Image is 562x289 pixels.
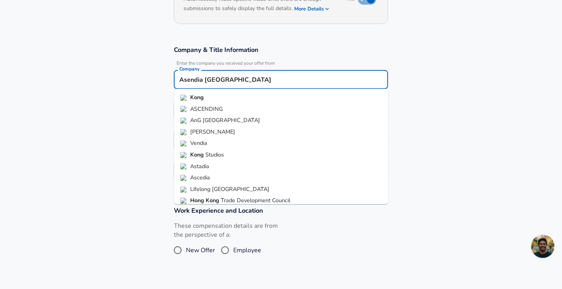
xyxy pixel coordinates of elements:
span: Enter the company you received your offer from [174,60,388,66]
strong: Kong [206,197,221,205]
img: kongstudios.com [180,152,187,158]
span: AnG [GEOGRAPHIC_DATA] [191,117,260,124]
span: ASCENDING [191,105,223,113]
strong: Hong [191,197,206,205]
img: ascedia.com [180,175,187,181]
img: lifelongindia.com [180,186,187,193]
span: Employee [233,246,261,255]
h3: Work Experience and Location [174,206,388,215]
div: Open chat [531,235,555,258]
img: koninghealth.com [180,129,187,135]
span: Vendia [191,139,208,147]
span: Studios [206,151,224,158]
input: Google [177,74,385,86]
img: hktdc.com [180,198,187,204]
label: Company [179,67,199,71]
strong: Kong [191,93,204,101]
h3: Company & Title Information [174,45,388,54]
button: More Details [294,3,330,14]
strong: Kong [191,151,206,158]
span: [PERSON_NAME] [191,128,236,136]
img: ascendingdc.com [180,106,187,112]
span: Trade Development Council [221,197,291,205]
img: astadia.com [180,163,187,170]
img: konghq.com [180,95,187,101]
img: vendia.net [180,141,187,147]
span: Lifelong [GEOGRAPHIC_DATA] [191,185,270,193]
img: angindia.in [180,117,187,124]
span: Ascedia [191,174,210,182]
span: Astadia [191,162,210,170]
label: These compensation details are from the perspective of a: [174,222,278,239]
span: New Offer [186,246,215,255]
